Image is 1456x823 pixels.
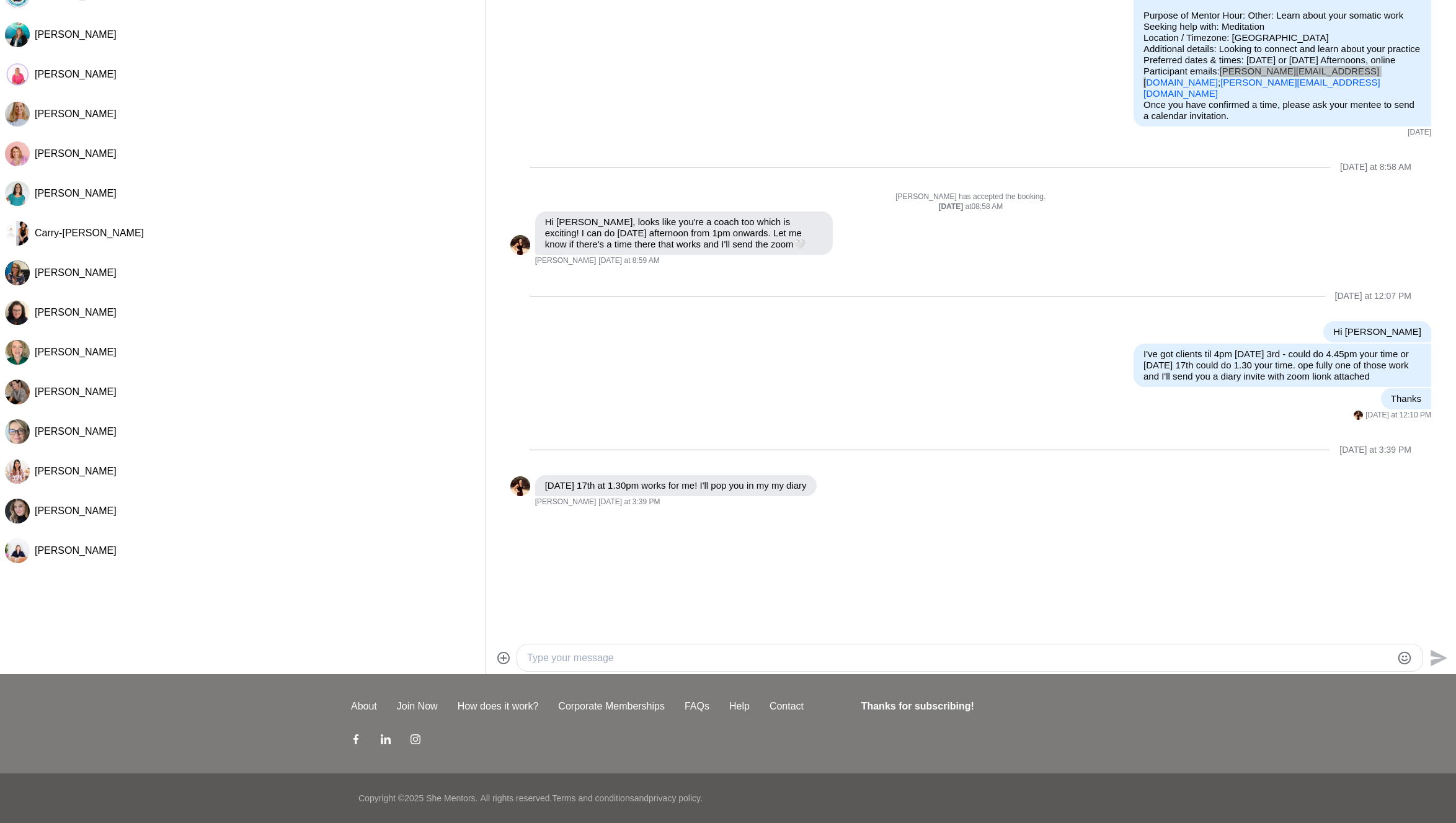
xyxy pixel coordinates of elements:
div: Kristy Eagleton [510,476,530,496]
a: Terms and conditions [552,793,634,803]
div: Carry-Louise Hansell [5,221,30,246]
span: [PERSON_NAME] [35,188,117,198]
a: How does it work? [448,699,549,714]
p: Copyright © 2025 She Mentors . [358,792,477,805]
img: L [5,538,30,563]
img: K [5,260,30,285]
div: [DATE] at 12:07 PM [1335,291,1411,301]
a: privacy policy [649,793,700,803]
div: Michelle Hearne [5,181,30,206]
a: [PERSON_NAME][EMAIL_ADDRESS][DOMAIN_NAME] [1143,66,1379,87]
span: [PERSON_NAME] [35,148,117,159]
img: A [5,300,30,325]
img: E [5,22,30,47]
span: [PERSON_NAME] [35,505,117,516]
div: Meg Barlogio [5,102,30,127]
img: C [5,419,30,444]
time: 2025-08-26T21:28:28.742Z [1408,128,1431,138]
p: Hi [PERSON_NAME] [1333,326,1421,337]
button: Emoji picker [1397,651,1412,665]
div: Kate Vertsonis [5,260,30,285]
button: Send [1423,644,1451,672]
span: [PERSON_NAME] [35,267,117,278]
div: Kristy Eagleton [510,235,530,255]
span: Carry-[PERSON_NAME] [35,228,144,238]
a: Facebook [351,734,361,749]
p: [PERSON_NAME] has accepted the booking. [510,192,1431,202]
span: [PERSON_NAME] [35,29,117,40]
img: F [5,499,30,523]
span: [PERSON_NAME] [35,545,117,556]
div: Vari McGaan [5,141,30,166]
img: K [510,476,530,496]
p: Once you have confirmed a time, please ask your mentee to send a calendar invitation. [1143,99,1421,122]
time: 2025-09-03T06:09:35.751Z [598,497,660,507]
div: Emily Fogg [5,22,30,47]
span: [PERSON_NAME] [35,466,117,476]
a: FAQs [675,699,719,714]
span: [PERSON_NAME] [35,347,117,357]
span: [PERSON_NAME] [35,426,117,437]
p: Thanks [1391,393,1421,404]
p: [DATE] 17th at 1.30pm works for me! I'll pop you in my my diary [545,480,807,491]
p: Purpose of Mentor Hour: Other: Learn about your somatic work Seeking help with: Meditation Locati... [1143,10,1421,99]
img: M [5,102,30,127]
a: Join Now [387,699,448,714]
img: V [5,141,30,166]
span: [PERSON_NAME] [35,307,117,318]
span: [PERSON_NAME] [535,497,597,507]
div: Stephanie Sullivan [5,340,30,365]
img: J [5,380,30,404]
a: About [341,699,387,714]
span: [PERSON_NAME] [535,256,597,266]
time: 2025-09-01T02:40:45.549Z [1365,411,1431,420]
div: Leanne Tran [5,538,30,563]
div: Kristy Eagleton [1354,411,1363,420]
span: [PERSON_NAME] [35,109,117,119]
time: 2025-08-30T23:29:44.638Z [598,256,659,266]
div: [DATE] at 8:58 AM [1340,162,1411,172]
img: K [1354,411,1363,420]
p: All rights reserved. and . [480,792,702,805]
div: Sandy Hanrahan [5,62,30,87]
p: I've got clients til 4pm [DATE] 3rd - could do 4.45pm your time or [DATE] 17th could do 1.30 your... [1143,349,1421,382]
a: Help [719,699,760,714]
p: Hi [PERSON_NAME], looks like you're a coach too which is exciting! I can do [DATE] afternoon from... [545,216,823,250]
h4: Thanks for subscribing! [861,699,1098,714]
img: E [5,459,30,484]
a: [PERSON_NAME][EMAIL_ADDRESS][DOMAIN_NAME] [1143,77,1380,99]
img: K [510,235,530,255]
div: Emily Wong [5,459,30,484]
div: at 08:58 AM [510,202,1431,212]
div: Ceri McCutcheon [5,419,30,444]
span: [PERSON_NAME] [35,386,117,397]
div: Fiona Wood [5,499,30,523]
div: Jane Hacquoil [5,380,30,404]
span: 🤍 [794,239,806,249]
img: C [5,221,30,246]
img: S [5,340,30,365]
textarea: Type your message [527,651,1392,665]
div: Annette Rudd [5,300,30,325]
strong: [DATE] [938,202,965,211]
a: Instagram [411,734,420,749]
img: S [5,62,30,87]
a: Contact [760,699,814,714]
span: [PERSON_NAME] [35,69,117,79]
img: M [5,181,30,206]
a: Corporate Memberships [548,699,675,714]
div: [DATE] at 3:39 PM [1339,445,1411,455]
a: LinkedIn [381,734,391,749]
